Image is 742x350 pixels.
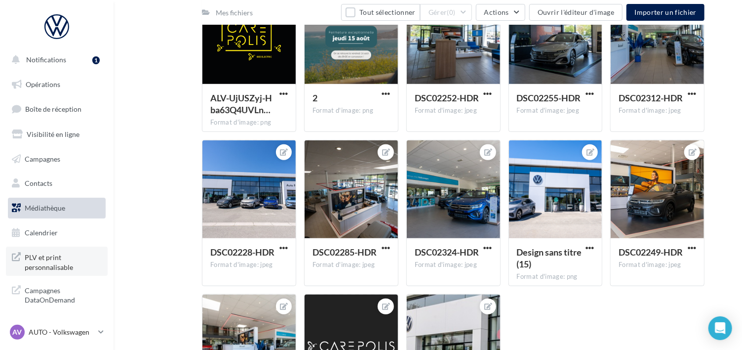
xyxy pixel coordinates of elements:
a: Médiathèque [6,198,108,219]
span: Actions [484,8,509,16]
a: Contacts [6,173,108,194]
button: Importer un fichier [626,4,704,21]
a: Calendrier [6,222,108,243]
button: Gérer(0) [420,4,472,21]
span: Visibilité en ligne [27,130,79,138]
span: Importer un fichier [634,8,697,16]
a: Campagnes [6,149,108,170]
span: Contacts [25,179,52,187]
span: Médiathèque [25,204,65,212]
span: DSC02324-HDR [415,247,479,258]
div: 1 [92,56,100,64]
a: Campagnes DataOnDemand [6,280,108,309]
a: PLV et print personnalisable [6,247,108,276]
span: 2 [312,92,317,103]
span: DSC02228-HDR [210,247,274,258]
div: Format d'image: jpeg [210,261,288,269]
button: Ouvrir l'éditeur d'image [529,4,623,21]
span: DSC02252-HDR [415,92,479,103]
button: Tout sélectionner [341,4,420,21]
span: (0) [447,8,456,16]
span: Design sans titre (15) [517,247,582,269]
div: Format d'image: png [312,106,390,115]
span: ALV-UjUSZyj-Hba63Q4UVLnBBfObLWrxSm9LnxDCxZo1xqOiGBOjJJ2P [210,92,272,115]
a: Boîte de réception [6,98,108,120]
p: AUTO - Volkswagen [29,327,94,337]
div: Mes fichiers [216,8,253,18]
div: Format d'image: jpeg [619,106,696,115]
span: Campagnes DataOnDemand [25,284,102,305]
span: Boîte de réception [25,105,81,113]
span: Notifications [26,55,66,64]
a: Opérations [6,74,108,95]
span: Campagnes [25,154,60,163]
span: AV [13,327,22,337]
span: DSC02285-HDR [312,247,377,258]
span: DSC02249-HDR [619,247,683,258]
div: Format d'image: jpeg [312,261,390,269]
span: Opérations [26,80,60,88]
a: AV AUTO - Volkswagen [8,323,106,342]
div: Open Intercom Messenger [708,316,732,340]
div: Format d'image: png [517,272,594,281]
div: Format d'image: jpeg [619,261,696,269]
div: Format d'image: jpeg [517,106,594,115]
span: PLV et print personnalisable [25,251,102,272]
span: DSC02312-HDR [619,92,683,103]
a: Visibilité en ligne [6,124,108,145]
div: Format d'image: jpeg [415,106,492,115]
div: Format d'image: png [210,118,288,127]
button: Actions [476,4,525,21]
span: Calendrier [25,228,58,237]
button: Notifications 1 [6,49,104,70]
span: DSC02255-HDR [517,92,581,103]
div: Format d'image: jpeg [415,261,492,269]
